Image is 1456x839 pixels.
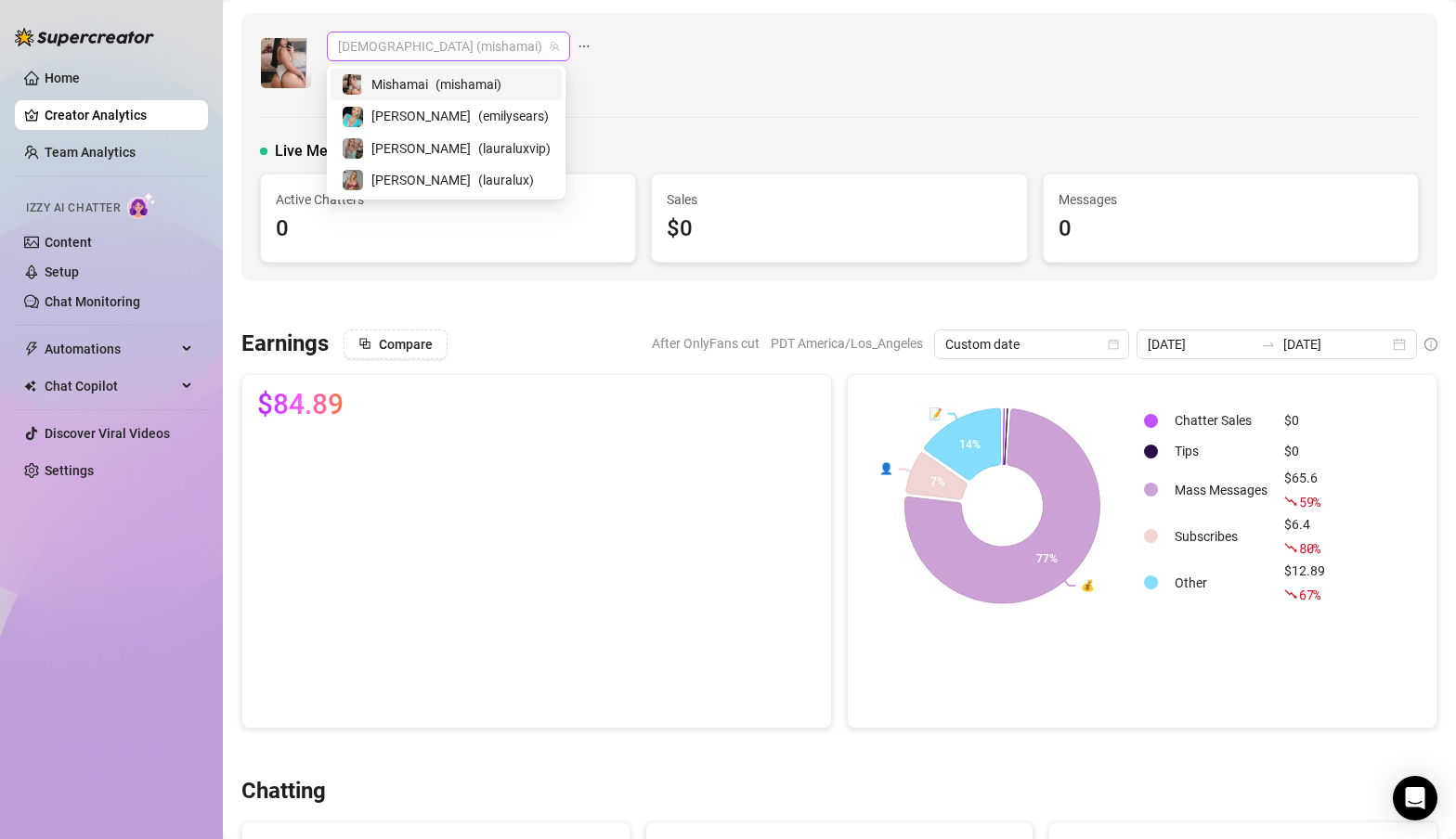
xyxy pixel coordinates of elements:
[45,145,136,160] a: Team Analytics
[1284,541,1297,554] span: fall
[1059,212,1403,247] div: 0
[379,337,433,352] span: Compare
[45,426,170,441] a: Discover Viral Videos
[371,138,471,159] span: [PERSON_NAME]
[343,170,363,190] img: Laura
[24,380,36,393] img: Chat Copilot
[1393,776,1437,820] div: Open Intercom Messenger
[1284,410,1325,431] div: $0
[549,41,560,52] span: team
[1284,441,1325,461] div: $0
[1299,539,1320,557] span: 80 %
[358,337,371,350] span: block
[1059,189,1403,210] span: Messages
[945,330,1118,358] span: Custom date
[1167,468,1275,512] td: Mass Messages
[1081,578,1095,592] text: 💰
[45,235,92,250] a: Content
[1148,334,1254,355] input: Start date
[276,212,620,247] div: 0
[257,390,344,419] span: $84.89
[667,189,1011,210] span: Sales
[1284,587,1297,600] span: fall
[45,100,193,130] a: Creator Analytics
[771,329,923,357] span: PDT America/Los_Angeles
[45,265,79,279] a: Setup
[45,334,176,364] span: Automations
[45,294,140,309] a: Chat Monitoring
[478,170,534,190] span: ( lauralux )
[929,406,942,419] text: 📝
[371,170,471,190] span: [PERSON_NAME]
[1283,334,1389,355] input: End date
[1424,338,1437,351] span: info-circle
[371,74,428,95] span: Mishamai
[478,138,551,159] span: ( lauraluxvip )
[652,329,760,357] span: After OnlyFans cut
[45,371,176,401] span: Chat Copilot
[1167,561,1275,605] td: Other
[343,107,363,127] img: Emily
[24,342,39,356] span: thunderbolt
[276,189,620,210] span: Active Chatters
[261,38,311,88] img: Mishamai
[1299,586,1320,603] span: 67 %
[343,74,363,95] img: Mishamai
[1261,337,1276,352] span: swap-right
[241,777,326,807] h3: Chatting
[879,461,893,475] text: 👤
[371,106,471,126] span: [PERSON_NAME]
[1167,437,1275,466] td: Tips
[1284,561,1325,605] div: $12.89
[1167,514,1275,559] td: Subscribes
[45,71,80,85] a: Home
[45,463,94,478] a: Settings
[241,329,329,359] h3: Earnings
[435,74,501,95] span: ( mishamai )
[1284,495,1297,508] span: fall
[667,212,1011,247] div: $0
[127,192,156,219] img: AI Chatter
[275,140,430,162] span: Live Metrics (last hour)
[478,106,549,126] span: ( emilysears )
[1284,468,1325,512] div: $65.6
[344,329,448,359] button: Compare
[26,200,120,217] span: Izzy AI Chatter
[1299,493,1320,510] span: 59 %
[1284,514,1325,559] div: $6.4
[1167,407,1275,435] td: Chatter Sales
[15,28,154,46] img: logo-BBDzfeDw.svg
[1108,339,1119,350] span: calendar
[1261,337,1276,352] span: to
[578,32,591,61] span: ellipsis
[343,138,363,159] img: Laura
[338,32,559,60] span: Mishamai (mishamai)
